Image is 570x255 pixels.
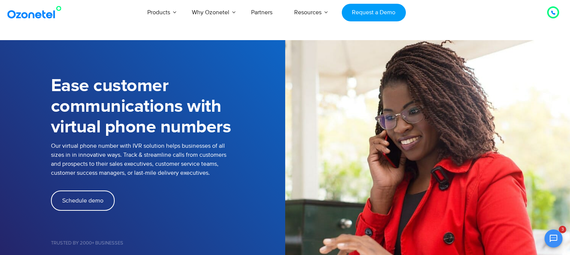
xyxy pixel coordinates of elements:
[51,141,285,177] p: Our virtual phone number with IVR solution helps businesses of all sizes in in innovative ways. T...
[342,4,406,21] a: Request a Demo
[62,198,103,204] span: Schedule demo
[559,226,566,233] span: 3
[51,241,285,246] h5: Trusted by 2000+ Businesses
[51,76,285,138] h1: Ease customer communications with virtual phone numbers
[51,190,115,211] a: Schedule demo
[545,229,563,247] button: Open chat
